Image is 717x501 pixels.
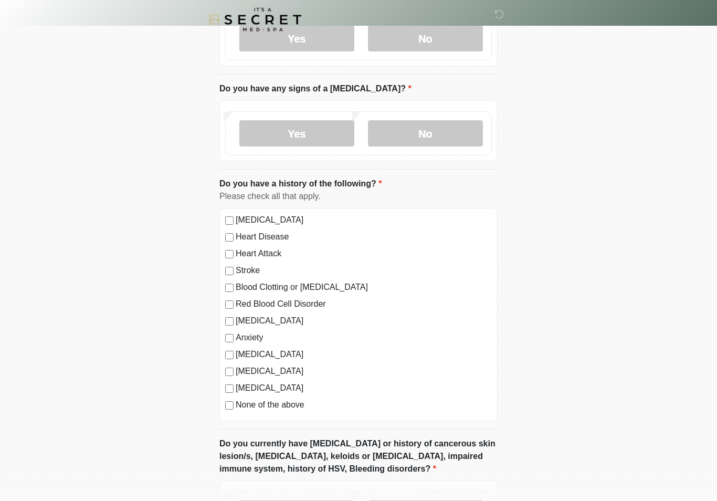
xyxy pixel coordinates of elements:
[236,349,492,361] label: [MEDICAL_DATA]
[236,366,492,378] label: [MEDICAL_DATA]
[219,178,382,191] label: Do you have a history of the following?
[209,8,301,32] img: It's A Secret Med Spa Logo
[236,399,492,412] label: None of the above
[225,234,234,242] input: Heart Disease
[236,315,492,328] label: [MEDICAL_DATA]
[225,267,234,276] input: Stroke
[236,265,492,277] label: Stroke
[236,231,492,244] label: Heart Disease
[225,318,234,326] input: [MEDICAL_DATA]
[225,402,234,410] input: None of the above
[236,281,492,294] label: Blood Clotting or [MEDICAL_DATA]
[225,217,234,225] input: [MEDICAL_DATA]
[225,368,234,377] input: [MEDICAL_DATA]
[225,335,234,343] input: Anxiety
[236,332,492,345] label: Anxiety
[368,121,483,147] label: No
[225,284,234,293] input: Blood Clotting or [MEDICAL_DATA]
[239,121,354,147] label: Yes
[219,83,412,96] label: Do you have any signs of a [MEDICAL_DATA]?
[219,191,498,203] div: Please check all that apply.
[225,385,234,393] input: [MEDICAL_DATA]
[236,382,492,395] label: [MEDICAL_DATA]
[225,301,234,309] input: Red Blood Cell Disorder
[236,214,492,227] label: [MEDICAL_DATA]
[225,351,234,360] input: [MEDICAL_DATA]
[219,438,498,476] label: Do you currently have [MEDICAL_DATA] or history of cancerous skin lesion/s, [MEDICAL_DATA], keloi...
[236,298,492,311] label: Red Blood Cell Disorder
[236,248,492,260] label: Heart Attack
[225,250,234,259] input: Heart Attack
